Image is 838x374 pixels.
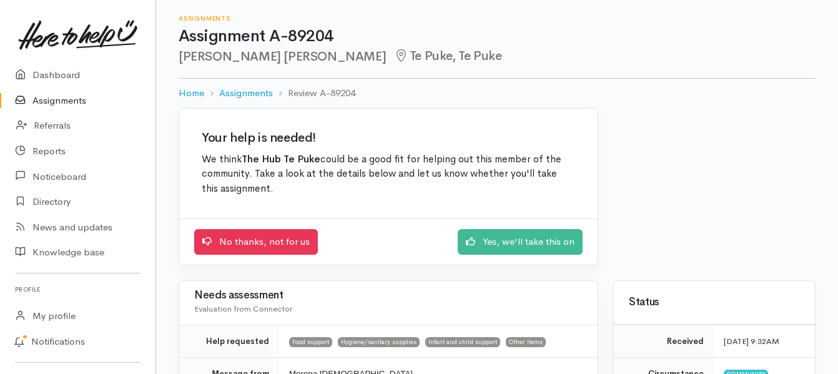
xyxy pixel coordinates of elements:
[179,325,279,358] td: Help requested
[273,86,355,101] li: Review A-89204
[289,337,332,347] span: Food support
[194,303,292,314] span: Evaluation from Connector
[425,337,500,347] span: Infant and child support
[242,153,320,165] b: The Hub Te Puke
[179,79,816,108] nav: breadcrumb
[614,325,714,358] td: Received
[179,86,204,101] a: Home
[179,49,816,64] h2: [PERSON_NAME] [PERSON_NAME]
[194,229,318,255] a: No thanks, not for us
[458,229,583,255] a: Yes, we'll take this on
[202,152,575,197] p: We think could be a good fit for helping out this member of the community. Take a look at the det...
[724,336,779,347] time: [DATE] 9:32AM
[629,297,800,308] h3: Status
[393,48,501,64] span: Te Puke, Te Puke
[179,27,816,46] h1: Assignment A-89204
[15,281,140,298] h6: Profile
[338,337,420,347] span: Hygiene/sanitary supplies
[179,15,816,22] h6: Assignments
[202,131,575,145] h2: Your help is needed!
[506,337,546,347] span: Other items
[194,290,583,302] h3: Needs assessment
[219,86,273,101] a: Assignments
